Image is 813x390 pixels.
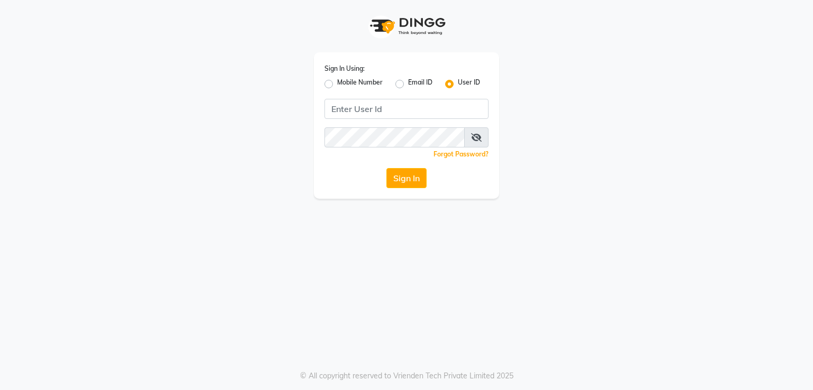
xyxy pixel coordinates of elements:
[324,127,465,147] input: Username
[364,11,449,42] img: logo1.svg
[324,64,365,73] label: Sign In Using:
[458,78,480,90] label: User ID
[408,78,432,90] label: Email ID
[337,78,383,90] label: Mobile Number
[324,99,489,119] input: Username
[433,150,489,158] a: Forgot Password?
[386,168,427,188] button: Sign In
